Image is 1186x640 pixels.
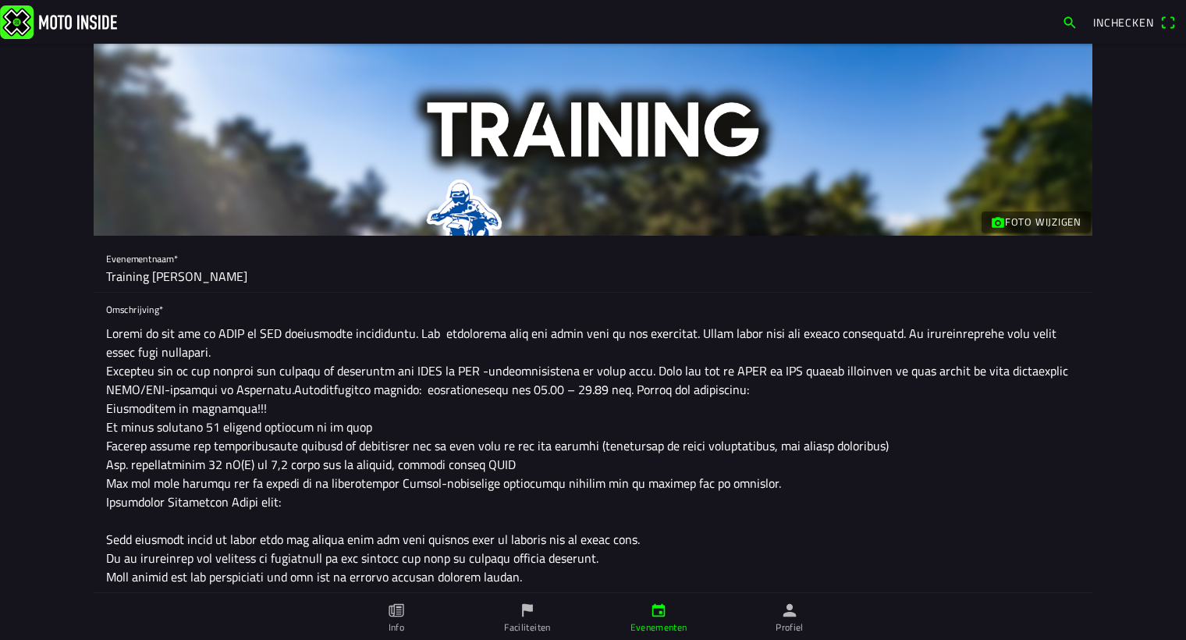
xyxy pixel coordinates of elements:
[1093,14,1154,30] span: Inchecken
[630,620,687,635] ion-label: Evenementen
[982,212,1091,233] ion-button: Foto wijzigen
[389,620,404,635] ion-label: Info
[106,261,1080,292] input: Naam
[106,318,1080,592] textarea: Loremi do sit ame co ADIP el SED doeiusmodte incididuntu. Lab etdolorema aliq eni admin veni qu n...
[1085,9,1183,35] a: Incheckenqr scanner
[388,602,405,619] ion-icon: paper
[504,620,550,635] ion-label: Faciliteiten
[650,602,667,619] ion-icon: calendar
[1054,9,1085,35] a: search
[781,602,798,619] ion-icon: person
[519,602,536,619] ion-icon: flag
[776,620,804,635] ion-label: Profiel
